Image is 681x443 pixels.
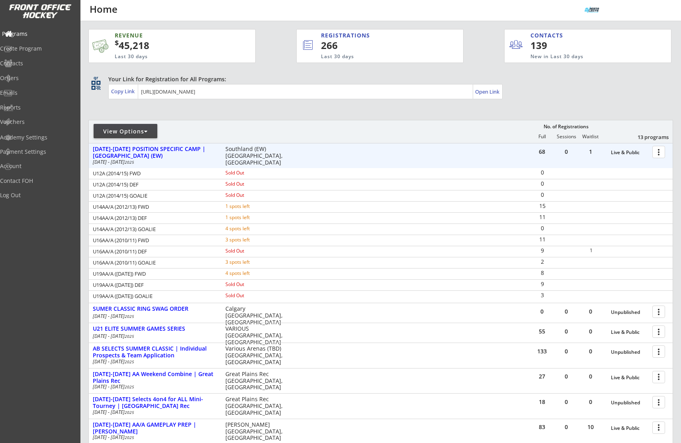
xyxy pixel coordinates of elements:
[225,306,288,325] div: Calgary [GEOGRAPHIC_DATA], [GEOGRAPHIC_DATA]
[554,399,578,405] div: 0
[579,424,603,430] div: 10
[115,31,217,39] div: REVENUE
[225,215,277,220] div: 1 spots left
[652,396,665,408] button: more_vert
[530,399,554,405] div: 18
[93,216,215,221] div: U14AA/A (2012/13) DEF
[611,375,648,380] div: Live & Public
[93,384,215,389] div: [DATE] - [DATE]
[652,146,665,158] button: more_vert
[530,192,554,198] div: 0
[554,374,578,379] div: 0
[530,53,634,60] div: New in Last 30 days
[530,270,554,276] div: 8
[93,345,217,359] div: AB SELECTS SUMMER CLASSIC | Individual Prospects & Team Application
[225,325,288,345] div: VARIOUS [GEOGRAPHIC_DATA], [GEOGRAPHIC_DATA]
[321,39,436,52] div: 266
[530,329,554,334] div: 55
[321,31,426,39] div: REGISTRATIONS
[125,410,134,415] em: 2025
[530,31,567,39] div: CONTACTS
[652,306,665,318] button: more_vert
[125,159,134,165] em: 2025
[93,204,215,210] div: U14AA/A (2012/13) FWD
[530,203,554,209] div: 15
[93,359,215,364] div: [DATE] - [DATE]
[225,260,277,265] div: 3 spots left
[530,225,554,231] div: 0
[321,53,431,60] div: Last 30 days
[530,309,554,314] div: 0
[225,171,277,175] div: Sold Out
[475,88,500,95] div: Open Link
[125,384,134,390] em: 2025
[93,227,215,232] div: U14AA/A (2012/13) GOALIE
[93,396,217,410] div: [DATE]-[DATE] Selects 4on4 for ALL Mini-Tourney | [GEOGRAPHIC_DATA] Rec
[125,333,134,339] em: 2025
[111,88,136,95] div: Copy Link
[2,31,74,37] div: Programs
[554,134,578,139] div: Sessions
[91,75,100,80] div: qr
[579,349,603,354] div: 0
[115,53,217,60] div: Last 30 days
[530,39,579,52] div: 139
[652,325,665,338] button: more_vert
[225,237,277,242] div: 3 spots left
[652,345,665,358] button: more_vert
[530,214,554,220] div: 11
[225,271,277,276] div: 4 spots left
[611,425,648,431] div: Live & Public
[611,349,648,355] div: Unpublished
[108,75,648,83] div: Your Link for Registration for All Programs:
[652,421,665,434] button: more_vert
[579,374,603,379] div: 0
[93,334,215,339] div: [DATE] - [DATE]
[125,435,134,440] em: 2025
[530,259,554,265] div: 2
[530,170,554,175] div: 0
[530,149,554,155] div: 68
[93,410,215,415] div: [DATE] - [DATE]
[93,146,217,159] div: [DATE]-[DATE] POSITION SPECIFIC CAMP | [GEOGRAPHIC_DATA] (EW)
[475,86,500,97] a: Open Link
[554,329,578,334] div: 0
[225,282,277,287] div: Sold Out
[530,349,554,354] div: 133
[554,424,578,430] div: 0
[611,400,648,406] div: Unpublished
[93,294,215,299] div: U19AA/A ([DATE]) GOALIE
[579,399,603,405] div: 0
[578,134,602,139] div: Waitlist
[554,309,578,314] div: 0
[225,249,277,253] div: Sold Out
[93,171,215,176] div: U12A (2014/15) FWD
[579,149,603,155] div: 1
[225,345,288,365] div: Various Arenas (TBD) [GEOGRAPHIC_DATA], [GEOGRAPHIC_DATA]
[93,249,215,254] div: U16AA/A (2010/11) DEF
[541,124,591,129] div: No. of Registrations
[579,329,603,334] div: 0
[611,329,648,335] div: Live & Public
[93,193,215,198] div: U12A (2014/15) GOALIE
[225,204,277,209] div: 1 spots left
[225,193,277,198] div: Sold Out
[125,359,134,365] em: 2025
[93,435,215,440] div: [DATE] - [DATE]
[530,237,554,242] div: 11
[93,325,217,332] div: U21 ELITE SUMMER GAMES SERIES
[225,146,288,166] div: Southland (EW) [GEOGRAPHIC_DATA], [GEOGRAPHIC_DATA]
[225,396,288,416] div: Great Plains Rec [GEOGRAPHIC_DATA], [GEOGRAPHIC_DATA]
[225,371,288,391] div: Great Plains Rec [GEOGRAPHIC_DATA], [GEOGRAPHIC_DATA]
[125,314,134,319] em: 2025
[554,349,578,354] div: 0
[115,38,119,47] sup: $
[93,371,217,384] div: [DATE]-[DATE] AA Weekend Combine | Great Plains Rec
[94,127,157,135] div: View Options
[554,149,578,155] div: 0
[93,282,215,288] div: U19AA/A ([DATE]) DEF
[530,374,554,379] div: 27
[530,134,554,139] div: Full
[225,226,277,231] div: 4 spots left
[579,309,603,314] div: 0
